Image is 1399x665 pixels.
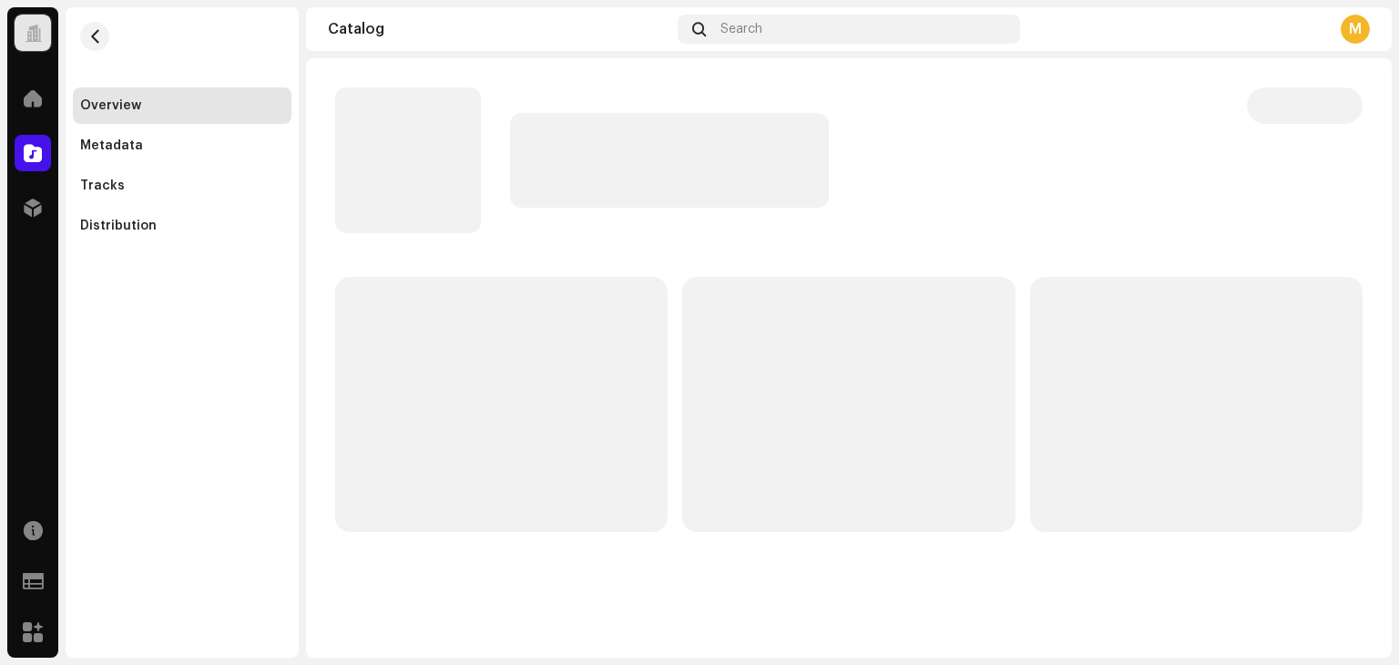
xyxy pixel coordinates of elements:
div: Metadata [80,138,143,153]
div: M [1341,15,1370,44]
div: Overview [80,98,141,113]
re-m-nav-item: Tracks [73,168,291,204]
span: Search [720,22,762,36]
re-m-nav-item: Overview [73,87,291,124]
div: Distribution [80,219,157,233]
div: Tracks [80,179,125,193]
re-m-nav-item: Distribution [73,208,291,244]
re-m-nav-item: Metadata [73,128,291,164]
div: Catalog [328,22,670,36]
